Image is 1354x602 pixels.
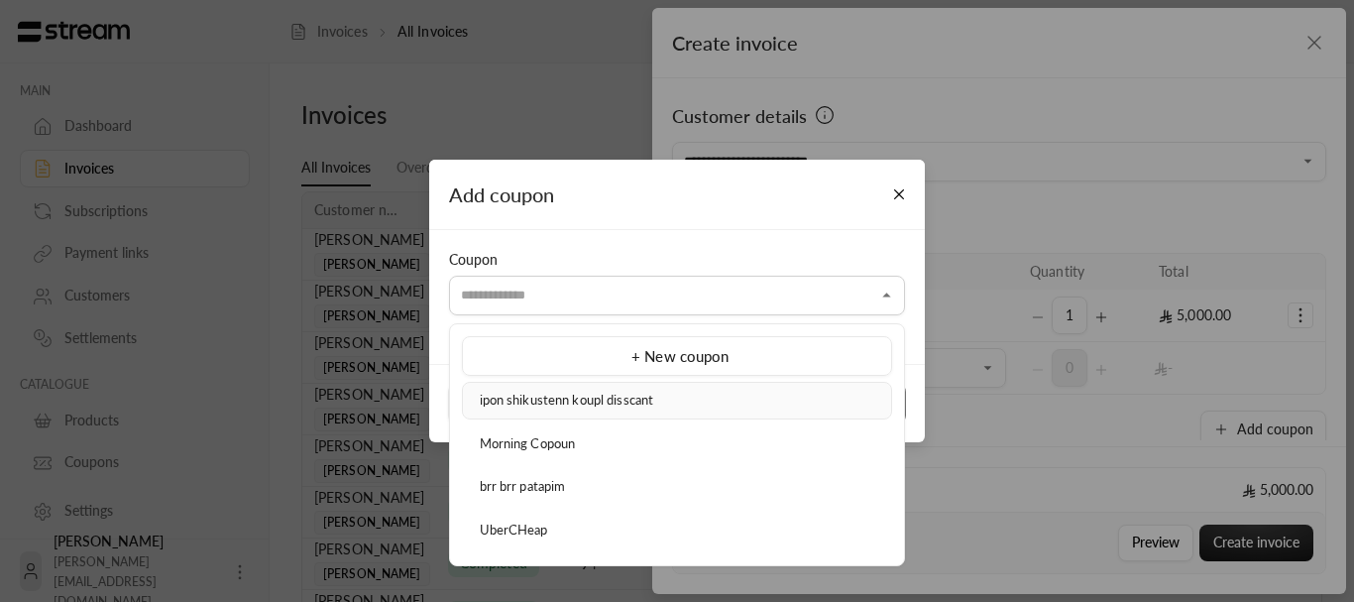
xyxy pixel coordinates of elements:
[480,564,570,580] span: RakansFirstTest
[631,347,729,365] span: + New coupon
[449,250,905,270] div: Coupon
[882,177,917,211] button: Close
[480,392,654,408] span: ipon shikustenn koupl disscant
[480,435,576,451] span: Morning Copoun
[449,182,554,206] span: Add coupon
[875,284,899,307] button: Close
[480,478,566,494] span: brr brr patapim
[480,522,548,538] span: UberCHeap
